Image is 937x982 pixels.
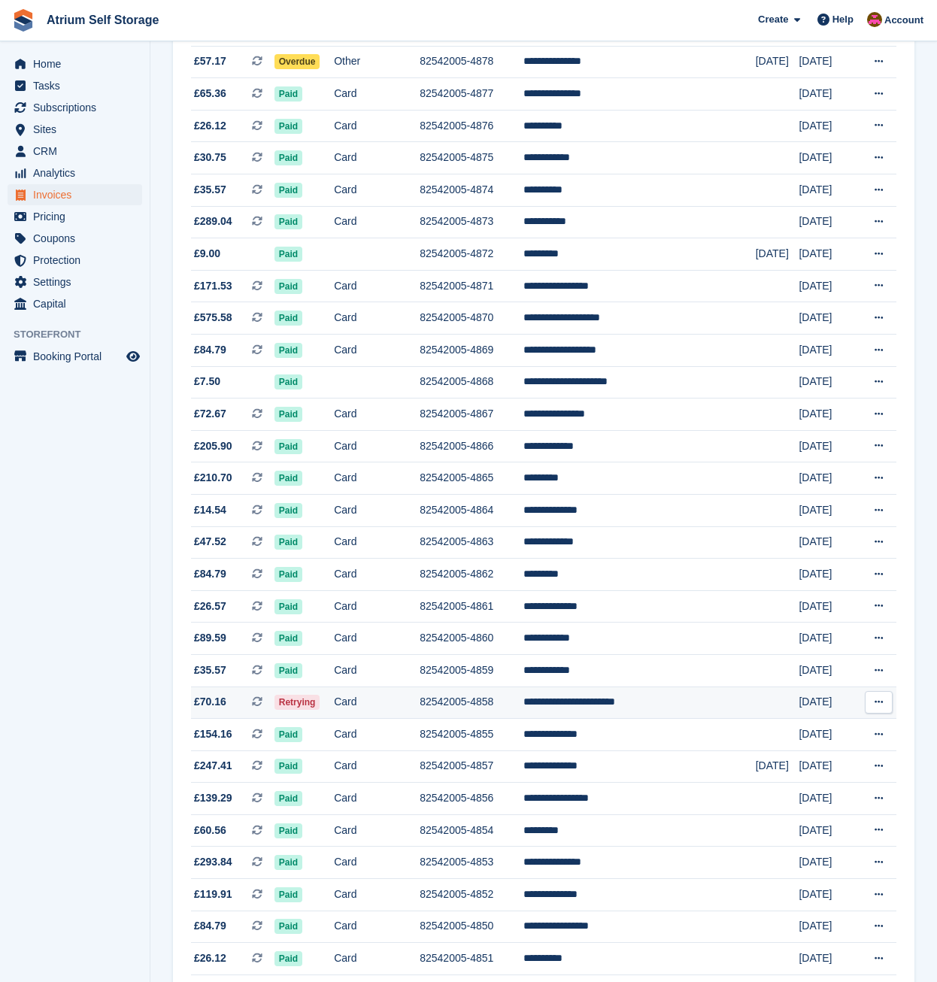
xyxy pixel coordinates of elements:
span: Account [884,13,923,28]
td: 82542005-4878 [420,46,523,78]
span: £14.54 [194,502,226,518]
span: £575.58 [194,310,232,326]
a: menu [8,97,142,118]
a: Preview store [124,347,142,365]
span: Paid [274,183,302,198]
span: Paid [274,439,302,454]
span: Paid [274,759,302,774]
td: 82542005-4868 [420,366,523,399]
span: £65.36 [194,86,226,102]
span: Paid [274,247,302,262]
td: 82542005-4869 [420,334,523,366]
td: [DATE] [799,654,855,686]
td: 82542005-4863 [420,526,523,559]
td: 82542005-4851 [420,943,523,975]
td: Card [334,494,420,526]
td: [DATE] [756,750,799,783]
span: Paid [274,119,302,134]
span: Pricing [33,206,123,227]
span: Paid [274,86,302,102]
td: [DATE] [799,623,855,655]
td: [DATE] [799,719,855,751]
span: £84.79 [194,342,226,358]
td: [DATE] [799,270,855,302]
td: [DATE] [799,686,855,719]
span: £171.53 [194,278,232,294]
span: £293.84 [194,854,232,870]
td: [DATE] [799,559,855,591]
span: Paid [274,823,302,838]
td: Card [334,174,420,207]
span: Paid [274,855,302,870]
span: £57.17 [194,53,226,69]
span: £289.04 [194,214,232,229]
td: [DATE] [799,238,855,271]
span: Analytics [33,162,123,183]
a: Atrium Self Storage [41,8,165,32]
td: 82542005-4873 [420,206,523,238]
span: £139.29 [194,790,232,806]
td: 82542005-4861 [420,590,523,623]
td: 82542005-4855 [420,719,523,751]
td: Card [334,847,420,879]
span: £47.52 [194,534,226,550]
td: 82542005-4874 [420,174,523,207]
td: 82542005-4864 [420,494,523,526]
span: £30.75 [194,150,226,165]
td: [DATE] [799,46,855,78]
span: £210.70 [194,470,232,486]
td: [DATE] [799,366,855,399]
span: Paid [274,407,302,422]
td: [DATE] [756,46,799,78]
span: Settings [33,271,123,292]
a: menu [8,293,142,314]
td: [DATE] [799,814,855,847]
td: 82542005-4859 [420,654,523,686]
span: £26.12 [194,950,226,966]
span: Paid [274,791,302,806]
span: Invoices [33,184,123,205]
td: Card [334,719,420,751]
span: Tasks [33,75,123,96]
a: menu [8,271,142,292]
td: Other [334,46,420,78]
span: Paid [274,535,302,550]
span: Paid [274,663,302,678]
span: £60.56 [194,823,226,838]
td: Card [334,686,420,719]
span: £89.59 [194,630,226,646]
td: 82542005-4877 [420,78,523,111]
span: Paid [274,374,302,389]
span: £9.00 [194,246,220,262]
span: Paid [274,311,302,326]
td: Card [334,814,420,847]
span: £35.57 [194,662,226,678]
img: Mark Rhodes [867,12,882,27]
td: Card [334,526,420,559]
td: Card [334,270,420,302]
a: menu [8,141,142,162]
span: £72.67 [194,406,226,422]
td: [DATE] [799,783,855,815]
span: Capital [33,293,123,314]
td: [DATE] [799,943,855,975]
span: Overdue [274,54,320,69]
td: [DATE] [799,494,855,526]
span: Paid [274,727,302,742]
td: [DATE] [799,750,855,783]
span: Paid [274,567,302,582]
td: [DATE] [799,78,855,111]
span: £205.90 [194,438,232,454]
span: Help [832,12,854,27]
td: 82542005-4857 [420,750,523,783]
td: Card [334,590,420,623]
td: Card [334,302,420,335]
a: menu [8,162,142,183]
td: [DATE] [799,110,855,142]
td: 82542005-4876 [420,110,523,142]
td: Card [334,783,420,815]
span: Paid [274,503,302,518]
td: Card [334,559,420,591]
td: [DATE] [799,526,855,559]
td: 82542005-4853 [420,847,523,879]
